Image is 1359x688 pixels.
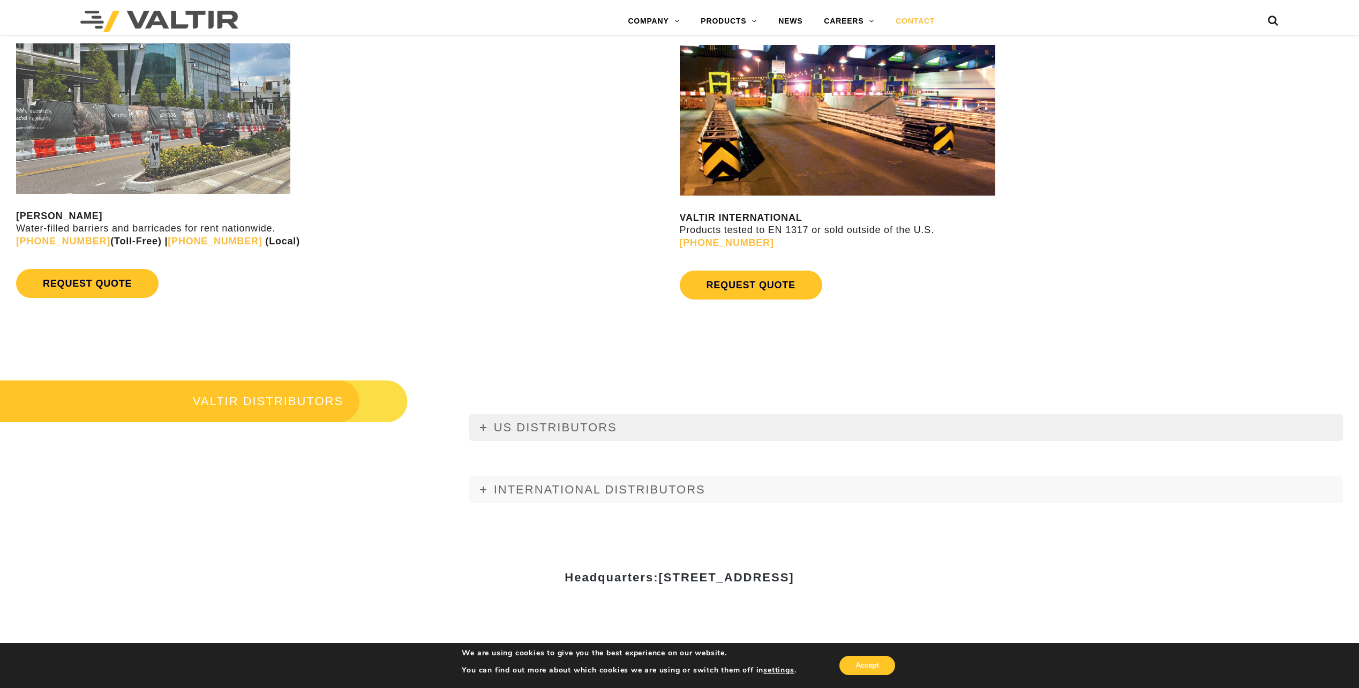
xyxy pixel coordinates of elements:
a: CONTACT [885,11,945,32]
strong: Headquarters: [565,571,794,584]
span: US DISTRIBUTORS [494,421,617,434]
strong: (Local) [265,236,300,246]
a: PRODUCTS [690,11,768,32]
strong: VALTIR INTERNATIONAL [680,212,802,223]
p: Water-filled barriers and barricades for rent nationwide. [16,210,677,248]
p: We are using cookies to give you the best experience on our website. [462,648,796,658]
a: CAREERS [813,11,885,32]
span: INTERNATIONAL DISTRIBUTORS [494,483,705,496]
span: [STREET_ADDRESS] [658,571,794,584]
img: Valtir [80,11,238,32]
a: [PHONE_NUMBER] [168,236,262,246]
button: settings [763,665,794,675]
a: [PHONE_NUMBER] [16,236,110,246]
strong: [PERSON_NAME] [16,211,102,221]
a: COMPANY [617,11,690,32]
button: Accept [839,656,895,675]
a: REQUEST QUOTE [680,271,822,300]
a: REQUEST QUOTE [16,269,159,298]
strong: (Toll-Free) | [16,236,168,246]
a: US DISTRIBUTORS [469,414,1343,441]
a: INTERNATIONAL DISTRIBUTORS [469,476,1343,503]
a: NEWS [768,11,813,32]
p: You can find out more about which cookies we are using or switch them off in . [462,665,796,675]
img: Rentals contact us image [16,43,290,194]
img: contact us valtir international [680,44,995,196]
a: [PHONE_NUMBER] [680,237,774,248]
